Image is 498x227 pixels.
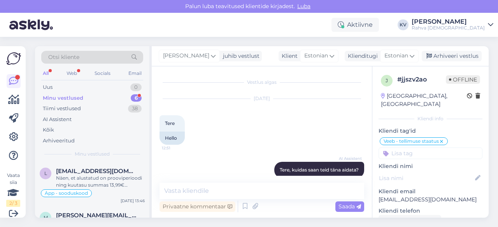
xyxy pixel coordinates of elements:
div: Vaata siia [6,172,20,207]
div: [PERSON_NAME] [412,19,485,25]
span: Minu vestlused [75,151,110,158]
span: merlyn.paomets@gmail.com [56,212,137,219]
div: Aktiivne [331,18,379,32]
div: Email [127,68,143,78]
p: [EMAIL_ADDRESS][DOMAIN_NAME] [379,196,482,204]
span: m [44,215,48,220]
input: Lisa tag [379,147,482,159]
div: Hello [160,132,185,145]
div: [DATE] 13:46 [121,198,145,204]
div: KV [398,19,409,30]
span: Estonian [384,52,408,60]
span: Otsi kliente [48,53,79,61]
span: AI Assistent [333,156,362,161]
div: AI Assistent [43,116,72,123]
p: Kliendi telefon [379,207,482,215]
input: Lisa nimi [379,174,473,182]
div: Tiimi vestlused [43,105,81,113]
a: [PERSON_NAME]Rahva [DEMOGRAPHIC_DATA] [412,19,493,31]
div: Minu vestlused [43,94,83,102]
div: # jjszv2ao [397,75,446,84]
div: Küsi telefoninumbrit [379,215,441,225]
p: Kliendi tag'id [379,127,482,135]
div: Klienditugi [345,52,378,60]
div: Socials [93,68,112,78]
div: Kliendi info [379,115,482,122]
div: [GEOGRAPHIC_DATA], [GEOGRAPHIC_DATA] [381,92,467,108]
div: Rahva [DEMOGRAPHIC_DATA] [412,25,485,31]
span: Luba [295,3,313,10]
span: Tere, kuidas saan teid täna aidata? [280,167,359,173]
span: Veeb - tellimuse staatus [384,139,439,144]
div: Web [65,68,79,78]
span: Saada [338,203,361,210]
div: 38 [128,105,142,113]
span: 12:51 [162,145,191,151]
div: juhib vestlust [220,52,260,60]
div: Vestlus algas [160,79,364,86]
div: Arhiveeritud [43,137,75,145]
span: l [44,170,47,176]
div: All [41,68,50,78]
img: Askly Logo [6,52,21,65]
p: Kliendi email [379,187,482,196]
span: Estonian [304,52,328,60]
span: leen.veering@gmail.com [56,168,137,175]
div: 6 [131,94,142,102]
div: Kõik [43,126,54,134]
div: Arhiveeri vestlus [422,51,482,61]
span: [PERSON_NAME] [163,52,209,60]
div: [DATE] [160,95,364,102]
span: j [386,78,388,83]
div: 0 [130,83,142,91]
div: Klient [279,52,298,60]
div: Uus [43,83,53,91]
div: 2 / 3 [6,200,20,207]
span: Tere [165,120,175,126]
div: Näen, et alustatud on prooviperioodi ning kuutasu summas 13,99€ võetakse maha [DATE]. Saan pakkud... [56,175,145,189]
span: Äpp - sooduskood [45,191,88,196]
div: Privaatne kommentaar [160,201,235,212]
span: Offline [446,75,480,84]
p: Kliendi nimi [379,162,482,170]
